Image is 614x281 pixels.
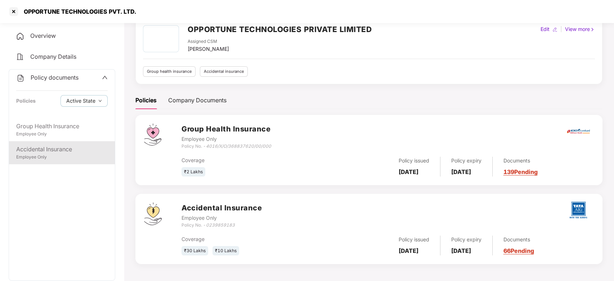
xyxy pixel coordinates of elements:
[503,236,534,244] div: Documents
[16,53,24,61] img: svg+xml;base64,PHN2ZyB4bWxucz0iaHR0cDovL3d3dy53My5vcmcvMjAwMC9zdmciIHdpZHRoPSIyNCIgaGVpZ2h0PSIyNC...
[451,247,471,254] b: [DATE]
[181,222,262,229] div: Policy No. -
[503,157,538,165] div: Documents
[181,156,319,164] div: Coverage
[19,8,136,15] div: OPPORTUNE TECHNOLOGIES PVT. LTD.
[212,246,239,256] div: ₹10 Lakhs
[200,66,248,77] div: Accidental insurance
[181,202,262,214] h3: Accidental Insurance
[66,97,95,105] span: Active State
[503,168,538,175] a: 139 Pending
[30,53,76,60] span: Company Details
[16,97,36,105] div: Policies
[31,74,79,81] span: Policy documents
[503,247,534,254] a: 66 Pending
[16,145,108,154] div: Accidental Insurance
[135,96,157,105] div: Policies
[188,45,229,53] div: [PERSON_NAME]
[399,236,429,244] div: Policy issued
[181,143,271,150] div: Policy No. -
[16,131,108,138] div: Employee Only
[565,127,591,136] img: icici.png
[181,135,271,143] div: Employee Only
[564,25,596,33] div: View more
[399,168,418,175] b: [DATE]
[451,168,471,175] b: [DATE]
[181,124,271,135] h3: Group Health Insurance
[539,25,551,33] div: Edit
[451,236,481,244] div: Policy expiry
[181,246,208,256] div: ₹30 Lakhs
[16,122,108,131] div: Group Health Insurance
[188,38,229,45] div: Assigned CSM
[144,124,161,146] img: svg+xml;base64,PHN2ZyB4bWxucz0iaHR0cDovL3d3dy53My5vcmcvMjAwMC9zdmciIHdpZHRoPSI0Ny43MTQiIGhlaWdodD...
[102,75,108,80] span: up
[206,143,271,149] i: 4016/X/O/368837620/00/000
[143,66,196,77] div: Group health insurance
[16,74,25,82] img: svg+xml;base64,PHN2ZyB4bWxucz0iaHR0cDovL3d3dy53My5vcmcvMjAwMC9zdmciIHdpZHRoPSIyNCIgaGVpZ2h0PSIyNC...
[206,222,235,228] i: 0239859183
[60,95,108,107] button: Active Statedown
[451,157,481,165] div: Policy expiry
[552,27,557,32] img: editIcon
[16,32,24,41] img: svg+xml;base64,PHN2ZyB4bWxucz0iaHR0cDovL3d3dy53My5vcmcvMjAwMC9zdmciIHdpZHRoPSIyNCIgaGVpZ2h0PSIyNC...
[399,247,418,254] b: [DATE]
[168,96,227,105] div: Company Documents
[399,157,429,165] div: Policy issued
[98,99,102,103] span: down
[181,235,319,243] div: Coverage
[16,154,108,161] div: Employee Only
[144,202,162,225] img: svg+xml;base64,PHN2ZyB4bWxucz0iaHR0cDovL3d3dy53My5vcmcvMjAwMC9zdmciIHdpZHRoPSI0OS4zMjEiIGhlaWdodD...
[188,23,372,35] h2: OPPORTUNE TECHNOLOGIES PRIVATE LIMITED
[566,197,591,223] img: tatag.png
[30,32,56,39] span: Overview
[559,25,564,33] div: |
[181,214,262,222] div: Employee Only
[590,27,595,32] img: rightIcon
[181,167,205,177] div: ₹2 Lakhs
